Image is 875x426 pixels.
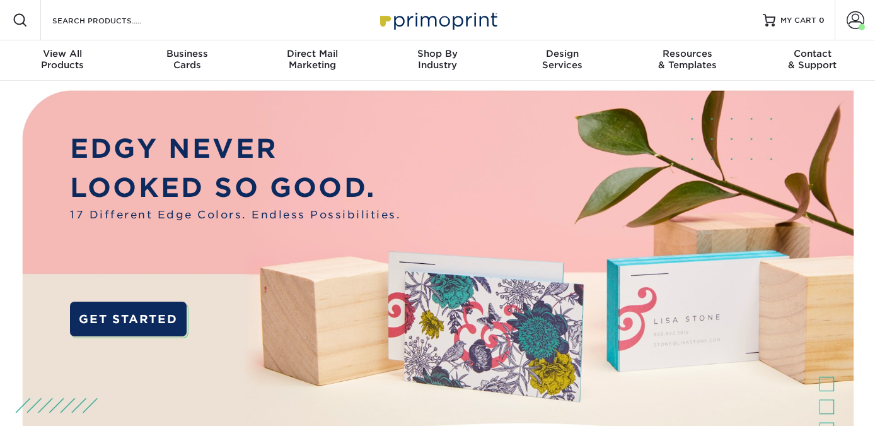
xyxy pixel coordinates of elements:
[750,48,875,59] span: Contact
[500,40,625,81] a: DesignServices
[375,40,500,81] a: Shop ByIndustry
[70,207,401,223] span: 17 Different Edge Colors. Endless Possibilities.
[819,16,825,25] span: 0
[625,40,750,81] a: Resources& Templates
[500,48,625,59] span: Design
[70,302,187,336] a: GET STARTED
[125,48,250,59] span: Business
[250,48,375,71] div: Marketing
[750,40,875,81] a: Contact& Support
[625,48,750,59] span: Resources
[625,48,750,71] div: & Templates
[70,168,401,207] p: LOOKED SO GOOD.
[780,15,816,26] span: MY CART
[500,48,625,71] div: Services
[250,48,375,59] span: Direct Mail
[375,48,500,71] div: Industry
[125,40,250,81] a: BusinessCards
[70,129,401,168] p: EDGY NEVER
[375,48,500,59] span: Shop By
[374,6,501,33] img: Primoprint
[125,48,250,71] div: Cards
[51,13,174,28] input: SEARCH PRODUCTS.....
[250,40,375,81] a: Direct MailMarketing
[750,48,875,71] div: & Support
